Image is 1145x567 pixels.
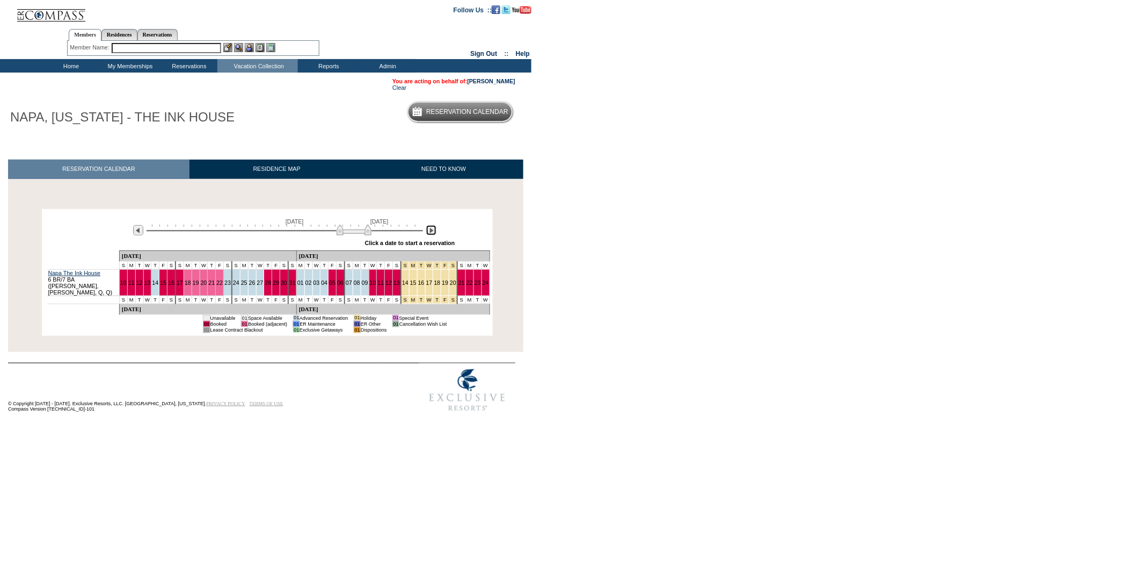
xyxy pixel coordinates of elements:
[184,261,192,269] td: M
[206,401,245,406] a: PRIVACY POLICY
[8,364,384,417] td: © Copyright [DATE] - [DATE]. Exclusive Resorts, LLC. [GEOGRAPHIC_DATA], [US_STATE]. Compass Versi...
[399,321,447,327] td: Cancellation Wish List
[393,279,400,286] a: 13
[99,59,158,73] td: My Memberships
[233,279,239,286] a: 24
[482,296,490,304] td: W
[392,84,406,91] a: Clear
[505,50,509,58] span: ::
[241,315,247,321] td: 01
[337,261,345,269] td: S
[266,43,275,52] img: b_calculator.gif
[192,296,200,304] td: T
[133,225,143,235] img: Previous
[119,304,296,314] td: [DATE]
[208,261,216,269] td: T
[151,296,159,304] td: T
[224,296,232,304] td: S
[185,279,191,286] a: 18
[151,261,159,269] td: T
[48,270,101,276] a: Napa The Ink House
[362,279,368,286] a: 09
[8,160,189,178] a: RESERVATION CALENDAR
[361,296,369,304] td: T
[286,218,304,225] span: [DATE]
[353,261,361,269] td: M
[189,160,364,178] a: RESIDENCE MAP
[393,261,401,269] td: S
[512,6,531,12] a: Subscribe to our YouTube Channel
[441,261,449,269] td: President's Week 2027
[240,261,248,269] td: M
[465,296,473,304] td: M
[345,261,353,269] td: S
[312,261,320,269] td: W
[401,261,409,269] td: President's Week 2027
[426,225,436,235] img: Next
[217,59,298,73] td: Vacation Collection
[8,108,237,126] h1: NAPA, [US_STATE] - THE INK HOUSE
[441,296,449,304] td: President's Week 2027
[281,279,287,286] a: 30
[224,279,231,286] a: 23
[248,261,256,269] td: T
[250,401,283,406] a: TERMS OF USE
[409,261,417,269] td: President's Week 2027
[167,261,176,269] td: S
[240,296,248,304] td: M
[293,327,300,333] td: 01
[232,261,240,269] td: S
[168,279,174,286] a: 16
[256,296,264,304] td: W
[434,279,440,286] a: 18
[516,50,530,58] a: Help
[365,240,455,246] div: Click a date to start a reservation
[272,261,280,269] td: F
[433,261,441,269] td: President's Week 2027
[361,315,387,321] td: Holiday
[144,279,151,286] a: 13
[370,279,376,286] a: 10
[152,279,158,286] a: 14
[143,296,151,304] td: W
[433,296,441,304] td: President's Week 2027
[385,279,392,286] a: 12
[289,279,296,286] a: 31
[473,296,482,304] td: T
[377,279,384,286] a: 11
[502,5,510,14] img: Follow us on Twitter
[159,296,167,304] td: F
[454,5,492,14] td: Follow Us ::
[300,327,348,333] td: Exclusive Getaways
[136,279,143,286] a: 12
[312,296,320,304] td: W
[210,315,236,321] td: Unavailable
[385,296,393,304] td: F
[426,109,508,116] h5: Reservation Calendar
[135,261,143,269] td: T
[449,261,457,269] td: President's Week 2027
[216,296,224,304] td: F
[450,279,456,286] a: 20
[492,5,500,14] img: Become our fan on Facebook
[321,279,327,286] a: 04
[248,315,288,321] td: Space Available
[70,43,111,52] div: Member Name:
[354,327,360,333] td: 01
[293,321,300,327] td: 01
[119,296,127,304] td: S
[177,279,183,286] a: 17
[449,296,457,304] td: President's Week 2027
[101,29,137,40] a: Residences
[401,296,409,304] td: President's Week 2027
[297,279,304,286] a: 01
[128,279,135,286] a: 11
[475,279,481,286] a: 23
[369,296,377,304] td: W
[419,363,515,417] img: Exclusive Resorts
[354,321,360,327] td: 01
[127,261,135,269] td: M
[119,261,127,269] td: S
[399,315,447,321] td: Special Event
[241,279,247,286] a: 25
